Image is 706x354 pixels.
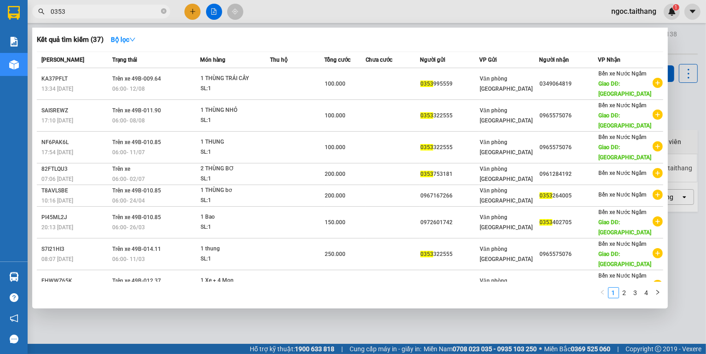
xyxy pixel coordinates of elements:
span: close-circle [161,7,166,16]
span: question-circle [10,293,18,302]
span: Thu hộ [270,57,287,63]
span: 100.000 [325,112,345,119]
div: 2 THÙNG BƠ [201,164,270,174]
span: Giao DĐ: [GEOGRAPHIC_DATA] [598,251,651,267]
span: Giao DĐ: [GEOGRAPHIC_DATA] [598,81,651,97]
input: Tìm tên, số ĐT hoặc mã đơn [51,6,159,17]
span: plus-circle [653,190,663,200]
a: 4 [642,288,652,298]
span: Người nhận [539,57,569,63]
span: Văn phòng [GEOGRAPHIC_DATA] [480,214,533,231]
span: Giao DĐ: [GEOGRAPHIC_DATA] [598,144,651,161]
button: right [652,287,663,298]
span: plus-circle [653,110,663,120]
li: Previous Page [597,287,608,298]
span: Văn phòng [GEOGRAPHIC_DATA] [480,75,533,92]
span: plus-circle [653,78,663,88]
li: 3 [630,287,641,298]
div: NF6PAK6L [41,138,109,147]
span: Giao DĐ: [GEOGRAPHIC_DATA] [598,112,651,129]
span: 100.000 [325,81,345,87]
span: 17:54 [DATE] [41,149,73,156]
span: right [655,290,660,295]
span: 0353 [540,219,552,226]
div: T8AVLSBE [41,186,109,196]
span: close-circle [161,8,166,14]
span: Trên xe 49B-010.85 [112,187,161,194]
div: SL: 1 [201,196,270,206]
a: 3 [631,288,641,298]
span: search [38,8,45,15]
button: Bộ lọcdown [103,32,143,47]
span: 06:00 - 26/03 [112,224,145,231]
span: Trên xe 49B-012.37 [112,278,161,284]
span: Văn phòng [GEOGRAPHIC_DATA] [480,166,533,182]
div: KA37PFLT [41,74,109,84]
div: 0967795767 [420,281,479,291]
span: 0353 [420,171,433,177]
div: 1 Bao [201,212,270,222]
span: 06:00 - 02/07 [112,176,145,182]
span: Trên xe 49B-011.90 [112,107,161,114]
span: Trên xe 49B-010.85 [112,214,161,221]
div: 1 THÙNG NHỎ [201,105,270,116]
span: notification [10,314,18,323]
li: 4 [641,287,652,298]
span: 13:34 [DATE] [41,86,73,92]
span: Bến xe Nước Ngầm [598,241,646,247]
div: 1 thung [201,244,270,254]
button: left [597,287,608,298]
span: Bến xe Nước Ngầm [598,102,646,109]
span: Người gửi [420,57,445,63]
div: SL: 1 [201,84,270,94]
div: EHWWZ65K [41,276,109,286]
span: plus-circle [653,216,663,226]
strong: Bộ lọc [111,36,136,43]
div: 1 THUNG [201,137,270,147]
span: 06:00 - 08/08 [112,117,145,124]
span: VP Nhận [598,57,620,63]
div: 084373 [540,281,598,291]
div: 0965575076 [540,250,598,259]
span: 200.000 [325,192,345,199]
div: SAISREWZ [41,106,109,116]
div: SL: 1 [201,174,270,184]
div: 995559 [420,79,479,89]
span: Văn phòng [GEOGRAPHIC_DATA] [480,278,533,294]
div: 1 THÙNG bơ [201,186,270,196]
span: 07:06 [DATE] [41,176,73,182]
div: SL: 1 [201,222,270,232]
div: 322555 [420,111,479,121]
a: 1 [608,288,619,298]
img: logo-vxr [8,6,20,20]
li: 2 [619,287,630,298]
span: 06:00 - 11/07 [112,149,145,156]
span: 0353 [420,251,433,257]
span: 0353 [420,81,433,87]
span: 10:16 [DATE] [41,197,73,204]
span: 250.000 [325,251,345,257]
h3: Kết quả tìm kiếm ( 37 ) [37,35,103,45]
span: 150.000 [325,219,345,226]
span: Tổng cước [324,57,350,63]
span: plus-circle [653,248,663,258]
span: 100.000 [325,144,345,151]
span: Trạng thái [112,57,137,63]
div: PI45ML2J [41,213,109,222]
div: 322555 [420,143,479,152]
span: Văn phòng [GEOGRAPHIC_DATA] [480,107,533,124]
span: 20:13 [DATE] [41,224,73,231]
span: Trên xe 49B-014.11 [112,246,161,252]
span: Trên xe [112,166,130,172]
img: warehouse-icon [9,60,19,70]
div: SL: 1 [201,254,270,264]
span: Văn phòng [GEOGRAPHIC_DATA] [480,246,533,262]
li: Next Page [652,287,663,298]
span: 200.000 [325,171,345,177]
span: Bến xe Nước Ngầm [598,70,646,77]
div: 0349064819 [540,79,598,89]
span: message [10,335,18,343]
span: 0353 [420,144,433,151]
div: 322555 [420,250,479,259]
